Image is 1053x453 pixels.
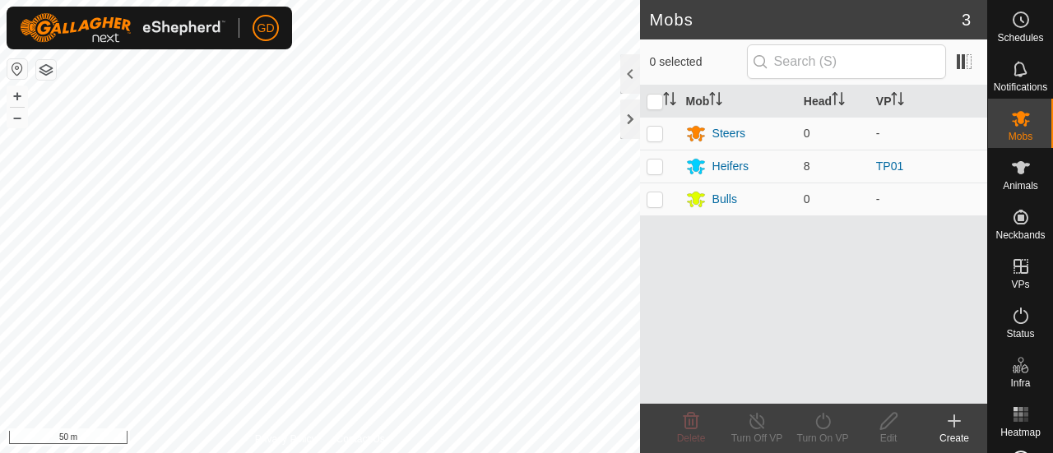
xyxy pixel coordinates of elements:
[7,108,27,127] button: –
[1006,329,1034,339] span: Status
[804,159,810,173] span: 8
[336,432,384,446] a: Contact Us
[797,86,870,118] th: Head
[1010,378,1030,388] span: Infra
[997,33,1043,43] span: Schedules
[995,230,1045,240] span: Neckbands
[1009,132,1032,141] span: Mobs
[7,86,27,106] button: +
[804,192,810,206] span: 0
[709,95,722,108] p-sorticon: Activate to sort
[712,191,737,208] div: Bulls
[1000,428,1041,437] span: Heatmap
[856,431,921,446] div: Edit
[804,127,810,140] span: 0
[832,95,845,108] p-sorticon: Activate to sort
[1011,280,1029,289] span: VPs
[870,86,987,118] th: VP
[20,13,225,43] img: Gallagher Logo
[870,117,987,150] td: -
[255,432,317,446] a: Privacy Policy
[790,431,856,446] div: Turn On VP
[921,431,987,446] div: Create
[650,53,747,71] span: 0 selected
[962,7,971,32] span: 3
[870,183,987,215] td: -
[36,60,56,80] button: Map Layers
[1003,181,1038,191] span: Animals
[663,95,676,108] p-sorticon: Activate to sort
[994,82,1047,92] span: Notifications
[7,59,27,79] button: Reset Map
[712,158,749,175] div: Heifers
[650,10,962,30] h2: Mobs
[724,431,790,446] div: Turn Off VP
[747,44,946,79] input: Search (S)
[876,159,903,173] a: TP01
[257,20,275,37] span: GD
[677,432,706,444] span: Delete
[680,86,797,118] th: Mob
[712,125,745,142] div: Steers
[891,95,904,108] p-sorticon: Activate to sort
